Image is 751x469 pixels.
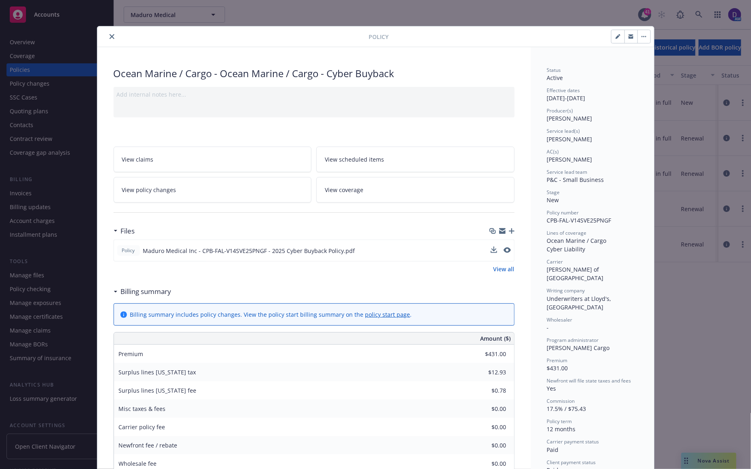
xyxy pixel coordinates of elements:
[547,418,572,425] span: Policy term
[459,439,511,452] input: 0.00
[114,67,515,80] div: Ocean Marine / Cargo - Ocean Marine / Cargo - Cyber Buyback
[547,287,585,294] span: Writing company
[325,186,363,194] span: View coverage
[481,334,511,343] span: Amount ($)
[547,425,576,433] span: 12 months
[547,385,556,392] span: Yes
[547,245,638,253] div: Cyber Liability
[491,246,497,255] button: download file
[119,423,165,431] span: Carrier policy fee
[547,229,587,236] span: Lines of coverage
[369,32,389,41] span: Policy
[547,209,579,216] span: Policy number
[491,246,497,253] button: download file
[107,32,117,41] button: close
[547,364,568,372] span: $431.00
[316,147,515,172] a: View scheduled items
[114,226,135,236] div: Files
[114,177,312,203] a: View policy changes
[114,286,172,297] div: Billing summary
[121,286,172,297] h3: Billing summary
[547,148,559,155] span: AC(s)
[547,357,568,364] span: Premium
[459,421,511,433] input: 0.00
[547,446,559,454] span: Paid
[504,246,511,255] button: preview file
[547,344,610,352] span: [PERSON_NAME] Cargo
[547,74,563,82] span: Active
[547,135,592,143] span: [PERSON_NAME]
[547,87,638,102] div: [DATE] - [DATE]
[365,311,410,318] a: policy start page
[547,67,561,73] span: Status
[119,441,178,449] span: Newfront fee / rebate
[119,460,157,467] span: Wholesale fee
[459,403,511,415] input: 0.00
[547,87,580,94] span: Effective dates
[459,348,511,360] input: 0.00
[325,155,384,164] span: View scheduled items
[122,186,176,194] span: View policy changes
[547,216,612,224] span: CPB-FAL-V14SVE25PNGF
[547,398,575,404] span: Commission
[547,189,560,196] span: Stage
[547,295,613,311] span: Underwriters at Lloyd's, [GEOGRAPHIC_DATA]
[117,90,511,99] div: Add internal notes here...
[459,366,511,378] input: 0.00
[547,324,549,331] span: -
[547,266,604,282] span: [PERSON_NAME] of [GEOGRAPHIC_DATA]
[459,385,511,397] input: 0.00
[547,156,592,163] span: [PERSON_NAME]
[130,310,412,319] div: Billing summary includes policy changes. View the policy start billing summary on the .
[121,226,135,236] h3: Files
[316,177,515,203] a: View coverage
[547,405,586,413] span: 17.5% / $75.43
[122,155,154,164] span: View claims
[547,438,599,445] span: Carrier payment status
[547,236,638,245] div: Ocean Marine / Cargo
[120,247,137,254] span: Policy
[547,115,592,122] span: [PERSON_NAME]
[547,176,604,184] span: P&C - Small Business
[114,147,312,172] a: View claims
[547,196,559,204] span: New
[119,405,166,413] span: Misc taxes & fees
[547,316,573,323] span: Wholesaler
[547,377,631,384] span: Newfront will file state taxes and fees
[504,247,511,253] button: preview file
[547,169,588,175] span: Service lead team
[119,387,197,394] span: Surplus lines [US_STATE] fee
[547,337,599,344] span: Program administrator
[547,128,580,134] span: Service lead(s)
[494,265,515,273] a: View all
[547,107,573,114] span: Producer(s)
[119,350,144,358] span: Premium
[547,459,596,466] span: Client payment status
[547,258,563,265] span: Carrier
[143,246,355,255] span: Maduro Medical Inc - CPB-FAL-V14SVE25PNGF - 2025 Cyber Buyback Policy.pdf
[119,368,196,376] span: Surplus lines [US_STATE] tax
